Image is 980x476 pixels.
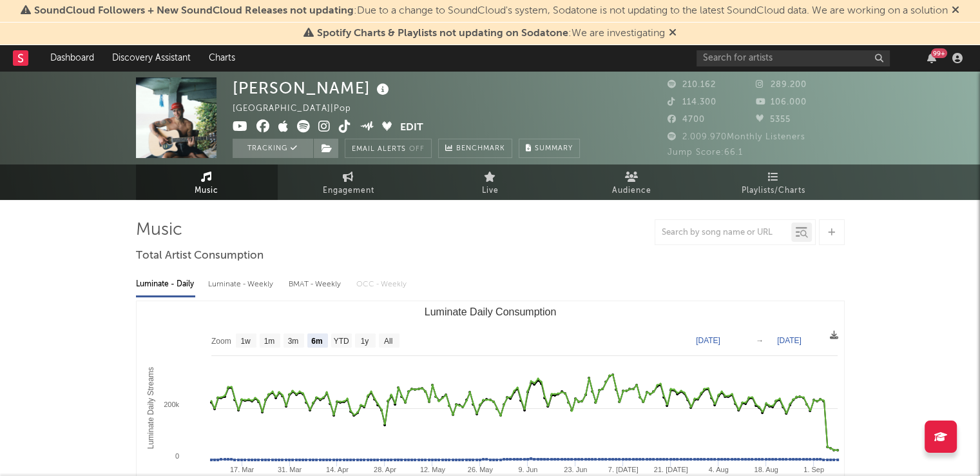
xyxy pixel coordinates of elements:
text: → [756,336,764,345]
span: Benchmark [456,141,505,157]
a: Dashboard [41,45,103,71]
div: Luminate - Daily [136,273,195,295]
span: Audience [612,183,651,199]
div: [PERSON_NAME] [233,77,392,99]
span: Live [482,183,499,199]
text: [DATE] [696,336,720,345]
text: All [383,337,392,346]
a: Engagement [278,164,419,200]
text: 26. May [467,466,493,473]
text: 1y [360,337,369,346]
text: 12. May [419,466,445,473]
text: 18. Aug [754,466,778,473]
span: 289.200 [756,81,807,89]
button: Email AlertsOff [345,139,432,158]
div: BMAT - Weekly [289,273,343,295]
span: Summary [535,145,573,152]
a: Benchmark [438,139,512,158]
input: Search for artists [697,50,890,66]
text: 7. [DATE] [608,466,638,473]
text: 1m [264,337,274,346]
a: Audience [561,164,703,200]
text: 6m [311,337,322,346]
text: 0 [175,452,178,460]
text: 9. Jun [518,466,537,473]
span: Dismiss [669,28,677,39]
div: [GEOGRAPHIC_DATA] | Pop [233,101,366,117]
a: Music [136,164,278,200]
input: Search by song name or URL [655,228,791,238]
span: 210.162 [668,81,716,89]
span: 106.000 [756,98,807,106]
span: Playlists/Charts [742,183,805,199]
text: 21. [DATE] [653,466,687,473]
text: 31. Mar [277,466,302,473]
text: Luminate Daily Streams [146,367,155,449]
button: 99+ [927,53,936,63]
div: Luminate - Weekly [208,273,276,295]
em: Off [409,146,425,153]
span: : Due to a change to SoundCloud's system, Sodatone is not updating to the latest SoundCloud data.... [34,6,948,16]
text: 200k [164,401,179,408]
text: 17. Mar [229,466,254,473]
text: YTD [333,337,349,346]
button: Tracking [233,139,313,158]
span: Jump Score: 66.1 [668,148,743,157]
text: Zoom [211,337,231,346]
text: 1. Sep [803,466,824,473]
text: [DATE] [777,336,802,345]
span: Total Artist Consumption [136,248,264,264]
span: Music [195,183,218,199]
text: 1w [240,337,251,346]
span: Engagement [323,183,374,199]
text: 3m [287,337,298,346]
span: 2.009.970 Monthly Listeners [668,133,805,141]
span: 5355 [756,115,791,124]
text: 4. Aug [708,466,728,473]
a: Live [419,164,561,200]
span: SoundCloud Followers + New SoundCloud Releases not updating [34,6,354,16]
span: Dismiss [952,6,959,16]
span: 4700 [668,115,705,124]
a: Charts [200,45,244,71]
div: 99 + [931,48,947,58]
span: 114.300 [668,98,716,106]
a: Playlists/Charts [703,164,845,200]
text: 28. Apr [373,466,396,473]
span: : We are investigating [317,28,665,39]
text: Luminate Daily Consumption [424,306,556,317]
span: Spotify Charts & Playlists not updating on Sodatone [317,28,568,39]
text: 14. Apr [326,466,349,473]
button: Summary [519,139,580,158]
a: Discovery Assistant [103,45,200,71]
text: 23. Jun [564,466,587,473]
button: Edit [400,120,423,136]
